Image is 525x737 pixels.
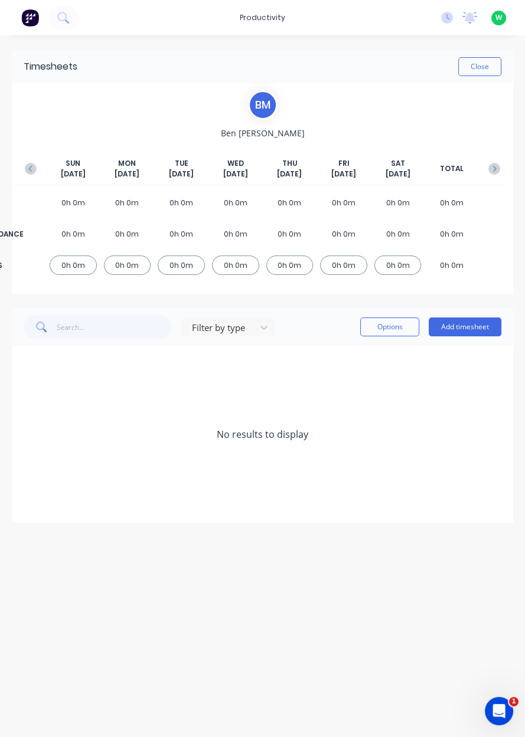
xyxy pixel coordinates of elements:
div: 0h 0m [374,256,422,275]
div: 0h 0m [374,193,422,212]
button: Close [458,57,501,76]
span: THU [282,158,297,169]
div: 0h 0m [50,256,97,275]
iframe: Intercom live chat [485,697,513,725]
span: [DATE] [115,169,139,179]
div: 0h 0m [320,256,367,275]
span: [DATE] [169,169,194,179]
span: SAT [391,158,405,169]
span: Ben [PERSON_NAME] [221,127,305,139]
div: B M [248,90,278,120]
input: Search... [57,315,172,339]
div: 0h 0m [266,224,314,244]
div: 0h 0m [50,193,97,212]
span: [DATE] [277,169,302,179]
span: FRI [338,158,349,169]
span: [DATE] [61,169,86,179]
div: 0h 0m [158,224,205,244]
div: 0h 0m [428,193,475,212]
div: 0h 0m [320,193,367,212]
div: Timesheets [24,60,77,74]
div: 0h 0m [212,224,259,244]
div: 0h 0m [50,224,97,244]
span: [DATE] [223,169,248,179]
span: 1 [509,697,519,706]
div: 0h 0m [158,193,205,212]
div: 0h 0m [374,224,422,244]
span: W [495,12,502,23]
div: 0h 0m [104,224,151,244]
div: 0h 0m [266,193,314,212]
div: 0h 0m [266,256,314,275]
span: WED [227,158,244,169]
button: Add timesheet [429,317,501,336]
div: 0h 0m [158,256,205,275]
div: 0h 0m [104,193,151,212]
span: TUE [175,158,188,169]
img: Factory [21,9,39,27]
div: No results to display [12,346,513,523]
span: [DATE] [331,169,356,179]
div: 0h 0m [320,224,367,244]
span: TOTAL [440,163,464,174]
div: 0h 0m [428,224,475,244]
div: 0h 0m [104,256,151,275]
div: 0h 0m [212,193,259,212]
span: SUN [66,158,80,169]
span: [DATE] [386,169,410,179]
button: Options [360,317,419,336]
div: productivity [234,9,291,27]
div: 0h 0m [428,256,475,275]
span: MON [118,158,136,169]
div: 0h 0m [212,256,259,275]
